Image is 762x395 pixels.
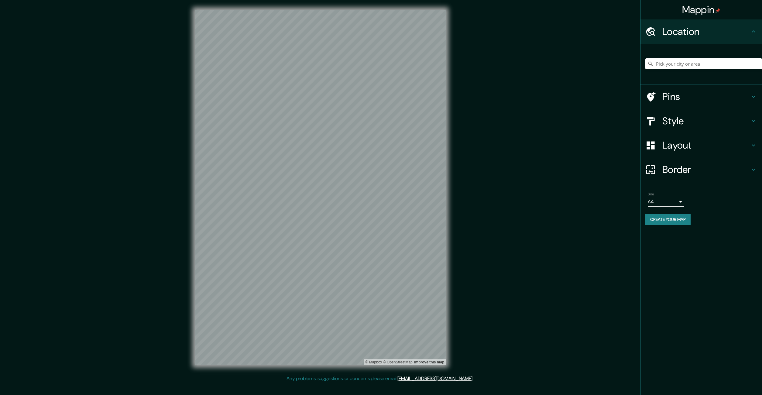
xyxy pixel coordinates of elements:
h4: Location [662,26,750,38]
a: Mapbox [366,360,382,364]
h4: Style [662,115,750,127]
h4: Mappin [682,4,721,16]
div: Border [640,157,762,182]
label: Size [648,192,654,197]
h4: Border [662,163,750,176]
div: Style [640,109,762,133]
a: OpenStreetMap [383,360,413,364]
div: Location [640,19,762,44]
div: Pins [640,84,762,109]
h4: Layout [662,139,750,151]
input: Pick your city or area [645,58,762,69]
h4: Pins [662,91,750,103]
div: . [474,375,475,382]
a: [EMAIL_ADDRESS][DOMAIN_NAME] [397,375,472,382]
button: Create your map [645,214,691,225]
canvas: Map [195,10,446,365]
div: A4 [648,197,684,207]
div: . [473,375,474,382]
img: pin-icon.png [716,8,720,13]
p: Any problems, suggestions, or concerns please email . [287,375,473,382]
a: Map feedback [414,360,444,364]
div: Layout [640,133,762,157]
